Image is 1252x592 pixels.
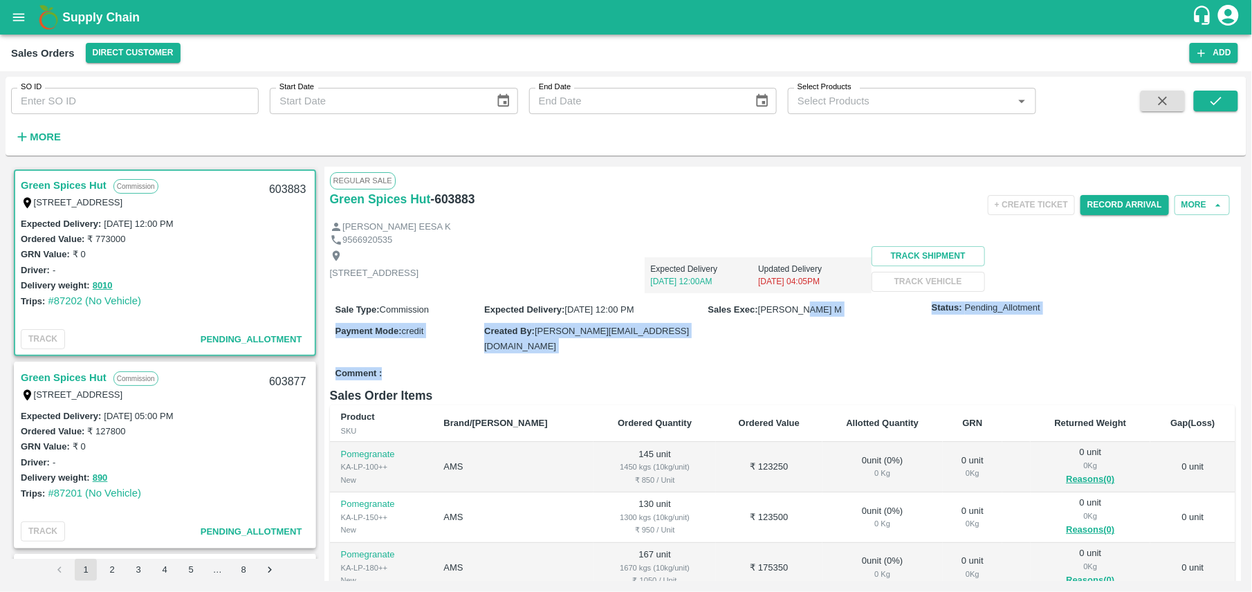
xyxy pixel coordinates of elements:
[1055,418,1127,428] b: Returned Weight
[834,454,932,480] div: 0 unit ( 0 %)
[1042,446,1139,488] div: 0 unit
[443,418,547,428] b: Brand/[PERSON_NAME]
[529,88,744,114] input: End Date
[792,92,1009,110] input: Select Products
[62,10,140,24] b: Supply Chain
[650,275,758,288] p: [DATE] 12:00AM
[430,189,475,209] h6: - 603883
[21,441,70,452] label: GRN Value:
[954,517,991,530] div: 0 Kg
[798,82,851,93] label: Select Products
[341,498,422,511] p: Pomegranate
[834,517,932,530] div: 0 Kg
[35,3,62,31] img: logo
[490,88,517,114] button: Choose date
[73,441,86,452] label: ₹ 0
[484,304,564,315] label: Expected Delivery :
[86,43,181,63] button: Select DC
[954,505,991,530] div: 0 unit
[11,44,75,62] div: Sales Orders
[113,371,158,386] p: Commission
[21,249,70,259] label: GRN Value:
[206,564,228,577] div: …
[1042,560,1139,573] div: 0 Kg
[605,574,705,586] div: ₹ 1050 / Unit
[605,524,705,536] div: ₹ 950 / Unit
[846,418,919,428] b: Allotted Quantity
[1170,418,1215,428] b: Gap(Loss)
[539,82,571,93] label: End Date
[261,366,314,398] div: 603877
[965,302,1040,315] span: Pending_Allotment
[21,457,50,468] label: Driver:
[380,304,430,315] span: Commission
[605,511,705,524] div: 1300 kgs (10kg/unit)
[46,559,283,581] nav: pagination navigation
[484,326,689,351] span: [PERSON_NAME][EMAIL_ADDRESS][DOMAIN_NAME]
[605,474,705,486] div: ₹ 850 / Unit
[154,559,176,581] button: Go to page 4
[21,472,90,483] label: Delivery weight:
[330,189,431,209] h6: Green Spices Hut
[342,234,392,247] p: 9566920535
[201,334,302,344] span: Pending_Allotment
[335,367,383,380] label: Comment :
[605,562,705,574] div: 1670 kgs (10kg/unit)
[432,442,593,492] td: AMS
[21,411,101,421] label: Expected Delivery :
[716,492,822,543] td: ₹ 123500
[1013,92,1031,110] button: Open
[593,492,716,543] td: 130 unit
[53,457,55,468] label: -
[21,82,42,93] label: SO ID
[954,467,991,479] div: 0 Kg
[1042,510,1139,522] div: 0 Kg
[279,82,314,93] label: Start Date
[62,8,1192,27] a: Supply Chain
[954,568,991,580] div: 0 Kg
[232,559,255,581] button: Go to page 8
[21,369,107,387] a: Green Spices Hut
[21,265,50,275] label: Driver:
[104,411,173,421] label: [DATE] 05:00 PM
[1042,472,1139,488] button: Reasons(0)
[963,418,983,428] b: GRN
[758,275,866,288] p: [DATE] 04:05PM
[749,88,775,114] button: Choose date
[21,426,84,436] label: Ordered Value:
[932,302,962,315] label: Status:
[180,559,202,581] button: Go to page 5
[21,234,84,244] label: Ordered Value:
[73,249,86,259] label: ₹ 0
[484,326,535,336] label: Created By :
[1042,522,1139,538] button: Reasons(0)
[341,425,422,437] div: SKU
[1042,573,1139,589] button: Reasons(0)
[402,326,424,336] span: credit
[21,219,101,229] label: Expected Delivery :
[341,511,422,524] div: KA-LP-150++
[101,559,123,581] button: Go to page 2
[330,267,419,280] p: [STREET_ADDRESS]
[93,278,113,294] button: 8010
[758,304,842,315] span: [PERSON_NAME] M
[758,263,866,275] p: Updated Delivery
[48,295,141,306] a: #87202 (No Vehicle)
[335,326,402,336] label: Payment Mode :
[650,263,758,275] p: Expected Delivery
[834,568,932,580] div: 0 Kg
[104,219,173,229] label: [DATE] 12:00 PM
[330,172,396,189] span: Regular Sale
[261,174,314,206] div: 603883
[834,555,932,580] div: 0 unit ( 0 %)
[34,389,123,400] label: [STREET_ADDRESS]
[21,280,90,290] label: Delivery weight:
[834,505,932,530] div: 0 unit ( 0 %)
[954,454,991,480] div: 0 unit
[341,548,422,562] p: Pomegranate
[341,411,375,422] b: Product
[341,474,422,486] div: New
[739,418,800,428] b: Ordered Value
[1216,3,1241,32] div: account of current user
[335,304,380,315] label: Sale Type :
